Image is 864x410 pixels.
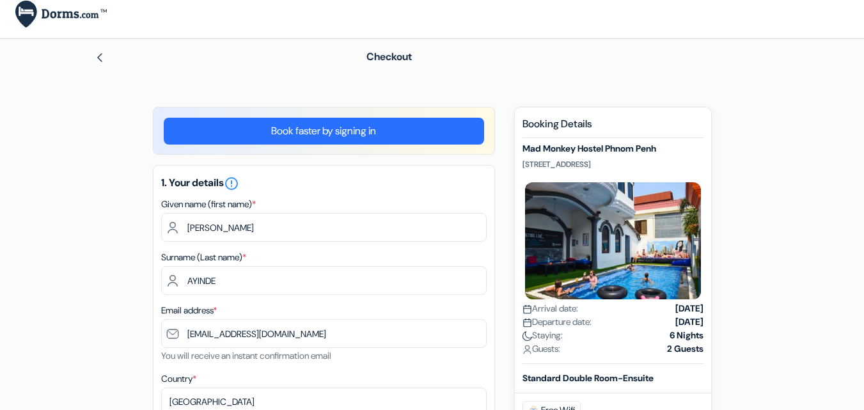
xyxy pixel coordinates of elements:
[164,118,484,145] a: Book faster by signing in
[161,372,196,386] label: Country
[366,50,412,63] span: Checkout
[95,52,105,63] img: left_arrow.svg
[161,266,487,295] input: Enter last name
[667,342,703,356] strong: 2 Guests
[522,329,563,342] span: Staying:
[522,318,532,327] img: calendar.svg
[670,329,703,342] strong: 6 Nights
[675,302,703,315] strong: [DATE]
[522,118,703,138] h5: Booking Details
[522,345,532,354] img: user_icon.svg
[522,331,532,341] img: moon.svg
[522,342,560,356] span: Guests:
[161,176,487,191] h5: 1. Your details
[224,176,239,191] i: error_outline
[522,315,592,329] span: Departure date:
[224,176,239,189] a: error_outline
[522,159,703,170] p: [STREET_ADDRESS]
[161,319,487,348] input: Enter email address
[161,304,217,317] label: Email address
[675,315,703,329] strong: [DATE]
[522,143,703,154] h5: Mad Monkey Hostel Phnom Penh
[161,213,487,242] input: Enter first name
[522,302,578,315] span: Arrival date:
[522,304,532,314] img: calendar.svg
[522,372,654,384] b: Standard Double Room-Ensuite
[161,251,246,264] label: Surname (Last name)
[161,350,331,361] small: You will receive an instant confirmation email
[15,1,107,28] img: Dorms.com
[161,198,256,211] label: Given name (first name)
